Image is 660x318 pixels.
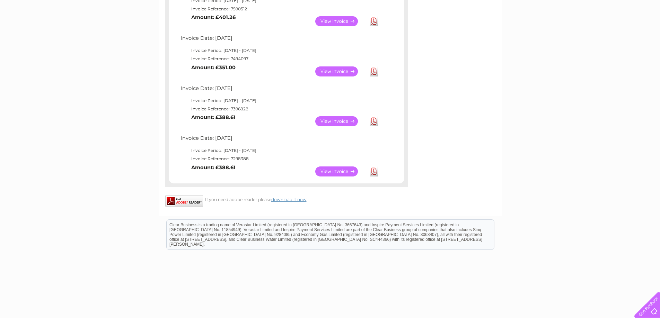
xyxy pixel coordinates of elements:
a: Blog [600,29,610,35]
a: Contact [614,29,631,35]
a: download it now [271,197,307,202]
b: Amount: £388.61 [191,114,236,120]
b: Amount: £351.00 [191,64,236,71]
td: Invoice Period: [DATE] - [DATE] [179,146,382,155]
a: Download [370,16,378,26]
a: Download [370,116,378,126]
td: Invoice Period: [DATE] - [DATE] [179,97,382,105]
b: Amount: £388.61 [191,164,236,171]
a: View [315,166,366,176]
td: Invoice Reference: 7590512 [179,5,382,13]
a: Energy [555,29,571,35]
td: Invoice Reference: 7396828 [179,105,382,113]
img: logo.png [23,18,59,39]
a: View [315,116,366,126]
a: View [315,66,366,76]
a: Download [370,166,378,176]
td: Invoice Reference: 7494097 [179,55,382,63]
a: View [315,16,366,26]
a: Water [538,29,551,35]
b: Amount: £401.26 [191,14,236,20]
td: Invoice Date: [DATE] [179,134,382,146]
td: Invoice Date: [DATE] [179,34,382,46]
div: If you need adobe reader please . [165,196,408,202]
a: Log out [637,29,653,35]
td: Invoice Period: [DATE] - [DATE] [179,46,382,55]
td: Invoice Date: [DATE] [179,84,382,97]
div: Clear Business is a trading name of Verastar Limited (registered in [GEOGRAPHIC_DATA] No. 3667643... [167,4,494,34]
a: Telecoms [575,29,596,35]
a: 0333 014 3131 [529,3,577,12]
a: Download [370,66,378,76]
td: Invoice Reference: 7298388 [179,155,382,163]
